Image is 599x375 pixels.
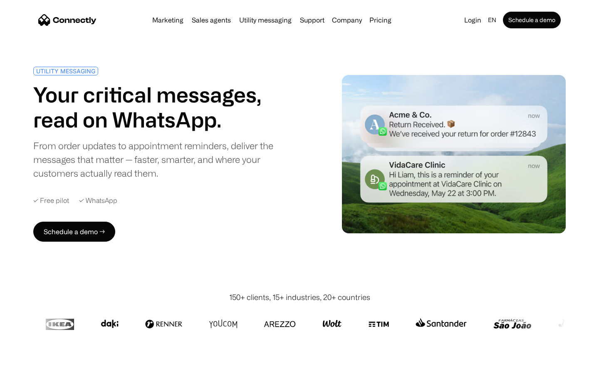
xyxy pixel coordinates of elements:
div: Company [332,14,362,26]
a: Pricing [366,17,395,23]
a: Sales agents [188,17,234,23]
div: ✓ WhatsApp [79,197,117,205]
h1: Your critical messages, read on WhatsApp. [33,82,296,132]
div: Company [329,14,364,26]
a: home [38,14,97,26]
a: Schedule a demo → [33,222,115,242]
aside: Language selected: English [8,360,50,372]
div: en [485,14,501,26]
a: Utility messaging [236,17,295,23]
div: 150+ clients, 15+ industries, 20+ countries [229,292,370,303]
div: From order updates to appointment reminders, deliver the messages that matter — faster, smarter, ... [33,139,296,180]
div: UTILITY MESSAGING [36,68,95,74]
a: Login [461,14,485,26]
a: Marketing [149,17,187,23]
ul: Language list [17,360,50,372]
a: Support [297,17,328,23]
a: Schedule a demo [503,12,561,28]
div: en [488,14,496,26]
div: ✓ Free pilot [33,197,69,205]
